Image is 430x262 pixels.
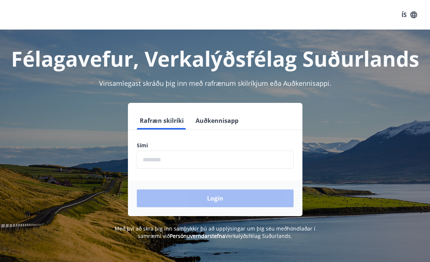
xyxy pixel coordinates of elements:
[193,112,241,130] button: Auðkennisapp
[137,142,294,149] label: Sími
[170,232,225,239] a: Persónuverndarstefna
[99,79,331,88] span: Vinsamlegast skráðu þig inn með rafrænum skilríkjum eða Auðkennisappi.
[397,8,421,21] button: ÍS
[115,225,315,239] span: Með því að skrá þig inn samþykkir þú að upplýsingar um þig séu meðhöndlaðar í samræmi við Verkalý...
[137,112,187,130] button: Rafræn skilríki
[9,44,421,73] h1: Félagavefur, Verkalýðsfélag Suðurlands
